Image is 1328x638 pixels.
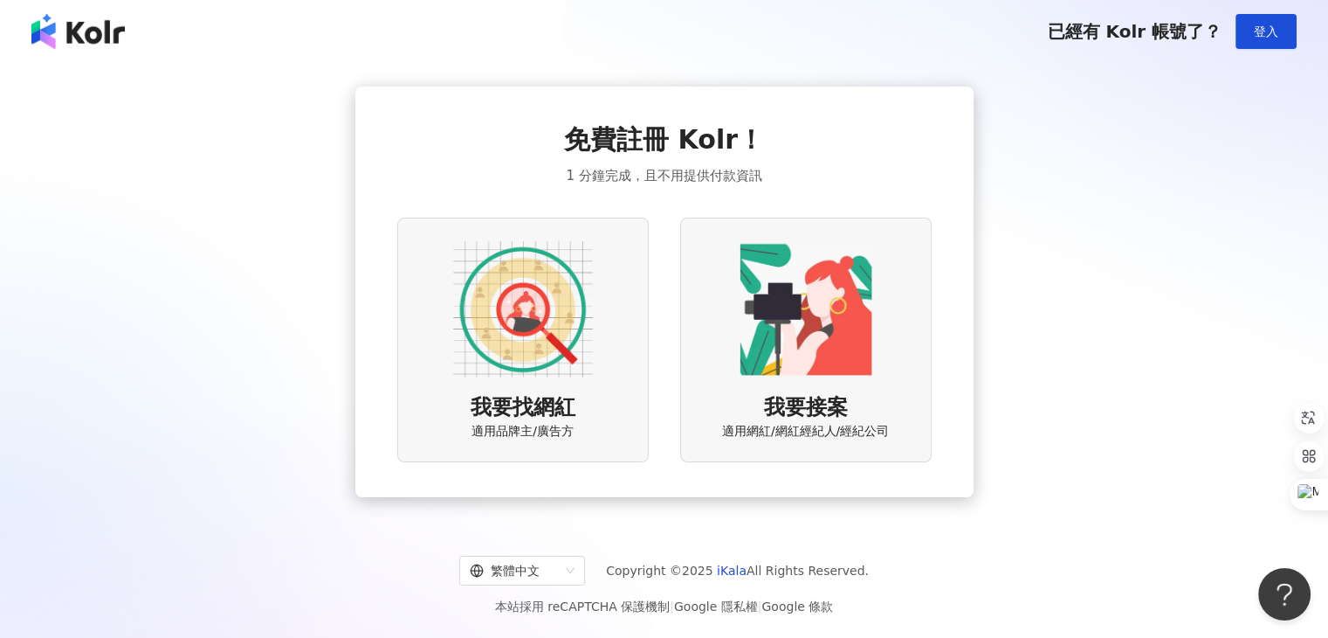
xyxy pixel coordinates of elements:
[764,393,848,423] span: 我要接案
[717,564,747,578] a: iKala
[758,600,762,614] span: |
[1047,21,1221,42] span: 已經有 Kolr 帳號了？
[1258,568,1311,621] iframe: Help Scout Beacon - Open
[606,560,869,581] span: Copyright © 2025 All Rights Reserved.
[736,239,876,379] img: KOL identity option
[31,14,125,49] img: logo
[471,393,575,423] span: 我要找網紅
[674,600,758,614] a: Google 隱私權
[471,423,574,440] span: 適用品牌主/廣告方
[453,239,593,379] img: AD identity option
[1254,24,1278,38] span: 登入
[670,600,674,614] span: |
[761,600,833,614] a: Google 條款
[722,423,889,440] span: 適用網紅/網紅經紀人/經紀公司
[564,121,764,158] span: 免費註冊 Kolr！
[470,557,559,585] div: 繁體中文
[495,596,833,617] span: 本站採用 reCAPTCHA 保護機制
[566,165,761,186] span: 1 分鐘完成，且不用提供付款資訊
[1235,14,1297,49] button: 登入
